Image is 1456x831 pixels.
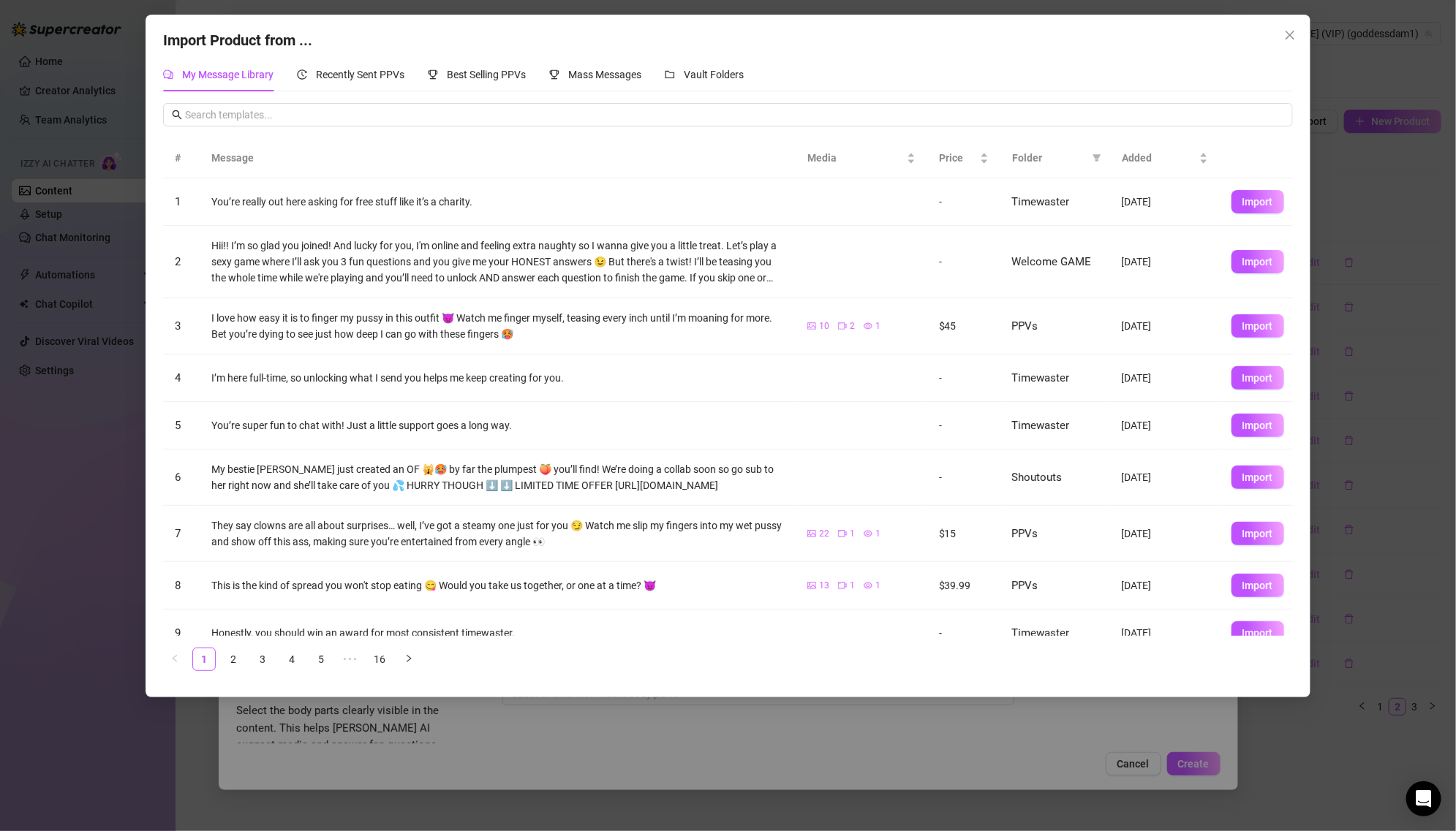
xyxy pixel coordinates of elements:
button: Import [1231,366,1284,390]
div: You’re super fun to chat with! Just a little support goes a long way. [211,417,784,433]
span: 6 [175,471,181,484]
td: [DATE] [1110,226,1220,298]
li: 1 [192,648,216,671]
span: My Message Library [182,69,274,80]
span: Best Selling PPVs [447,69,526,80]
div: I love how easy it is to finger my pussy in this outfit 😈 Watch me finger myself, teasing every i... [211,310,784,342]
div: This is the kind of spread you won't stop eating 😋 Would you take us together, or one at a time? 😈 [211,577,784,593]
td: - [927,449,1000,506]
li: 16 [368,648,391,671]
span: Shoutouts [1012,471,1063,484]
span: 1 [875,319,880,333]
span: Import [1242,580,1273,591]
div: I’m here full-time, so unlocking what I send you helps me keep creating for you. [211,370,784,386]
span: 1 [850,527,855,541]
td: [DATE] [1110,178,1220,226]
span: video-camera [838,529,847,538]
span: Price [939,150,977,166]
span: video-camera [838,322,847,330]
span: 1 [175,195,181,208]
button: Import [1231,250,1284,273]
span: Import [1242,372,1273,384]
span: trophy [428,69,438,80]
th: Media [796,138,927,178]
input: Search templates... [185,107,1284,123]
button: Import [1231,466,1284,489]
td: [DATE] [1110,298,1220,354]
span: 9 [175,626,181,640]
span: Import [1242,320,1273,332]
div: You’re really out here asking for free stuff like it’s a charity. [211,194,784,210]
span: Timewaster [1012,419,1070,432]
span: Import Product from ... [163,31,312,49]
a: 4 [281,648,303,670]
a: 1 [193,648,215,670]
span: trophy [549,69,559,80]
a: 5 [310,648,332,670]
span: Welcome GAME [1012,255,1092,268]
button: Import [1231,574,1284,597]
td: [DATE] [1110,610,1220,657]
button: Import [1231,414,1284,437]
button: left [163,648,186,671]
li: 2 [222,648,245,671]
span: filter [1090,147,1104,169]
span: 7 [175,527,181,540]
button: Import [1231,314,1284,338]
td: - [927,610,1000,657]
span: Mass Messages [568,69,641,80]
li: 4 [280,648,303,671]
div: Hii!! I’m so glad you joined! And lucky for you, I'm online and feeling extra naughty so I wanna ... [211,238,784,286]
div: My bestie [PERSON_NAME] just created an OF 🙀🥵 by far the plumpest 🍑 you’ll find! We’re doing a co... [211,461,784,493]
span: left [170,654,179,663]
button: Import [1231,522,1284,545]
td: $39.99 [927,562,1000,610]
span: history [297,69,307,80]
span: eye [864,322,872,330]
td: - [927,402,1000,449]
li: Next 5 Pages [339,648,362,671]
td: [DATE] [1110,402,1220,449]
span: video-camera [838,581,847,590]
td: [DATE] [1110,506,1220,562]
span: eye [864,529,872,538]
span: 13 [819,579,829,593]
td: $45 [927,298,1000,354]
span: 22 [819,527,829,541]
td: [DATE] [1110,562,1220,610]
span: search [172,110,182,120]
span: Folder [1012,150,1087,166]
span: 2 [850,319,855,333]
span: Import [1242,196,1273,208]
li: Next Page [397,648,420,671]
span: Media [807,150,904,166]
span: PPVs [1012,579,1038,592]
span: folder [665,69,675,80]
a: 3 [252,648,274,670]
td: - [927,226,1000,298]
th: Added [1110,138,1220,178]
span: right [404,654,413,663]
span: Import [1242,471,1273,483]
li: 5 [309,648,333,671]
li: 3 [251,648,274,671]
div: They say clowns are all about surprises… well, I’ve got a steamy one just for you 😏 Watch me slip... [211,517,784,550]
span: Import [1242,627,1273,639]
span: Vault Folders [684,69,744,80]
span: eye [864,581,872,590]
span: Timewaster [1012,371,1070,384]
button: Import [1231,190,1284,213]
span: 8 [175,579,181,592]
li: Previous Page [163,648,186,671]
span: picture [807,529,816,538]
td: $15 [927,506,1000,562]
span: Import [1242,256,1273,267]
span: Timewaster [1012,626,1070,640]
div: Honestly, you should win an award for most consistent timewaster. [211,625,784,641]
span: 1 [875,579,880,593]
span: picture [807,581,816,590]
span: Timewaster [1012,195,1070,208]
button: Close [1278,23,1302,47]
span: 10 [819,319,829,333]
th: Message [200,138,796,178]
